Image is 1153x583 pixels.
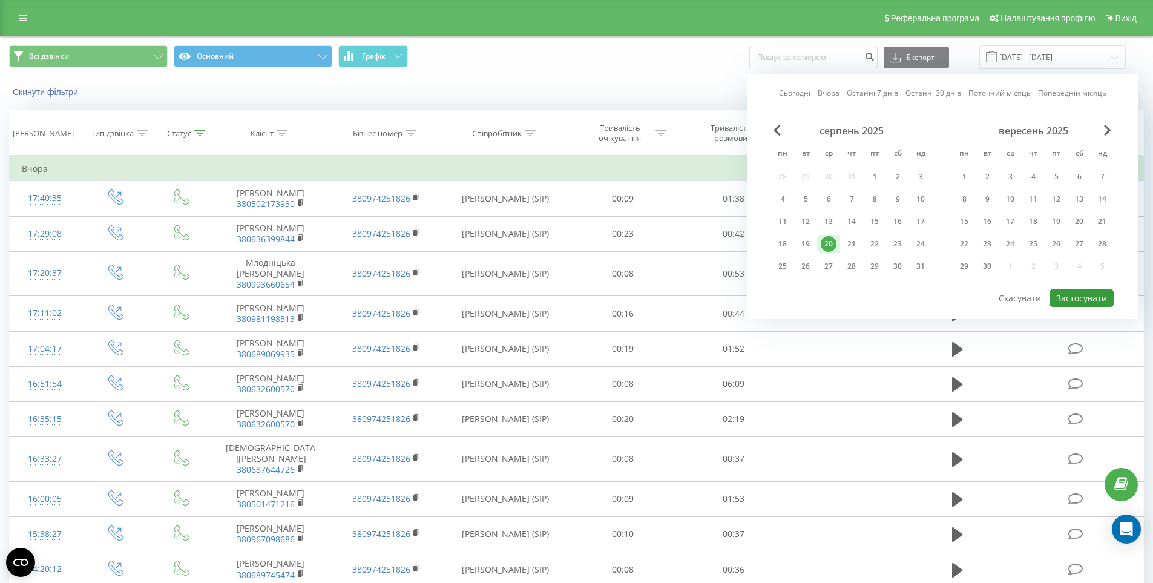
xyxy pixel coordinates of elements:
[444,331,568,366] td: [PERSON_NAME] (SIP)
[771,257,794,275] div: пн 25 серп 2025 р.
[22,407,68,431] div: 16:35:15
[1068,212,1091,231] div: сб 20 вер 2025 р.
[237,313,295,324] a: 380981198313
[213,481,328,516] td: [PERSON_NAME]
[1104,125,1111,136] span: Next Month
[818,87,839,99] a: Вчора
[844,191,859,207] div: 7
[213,296,328,331] td: [PERSON_NAME]
[909,168,932,186] div: нд 3 серп 2025 р.
[1091,168,1114,186] div: нд 7 вер 2025 р.
[886,168,909,186] div: сб 2 серп 2025 р.
[749,47,878,68] input: Пошук за номером
[444,181,568,216] td: [PERSON_NAME] (SIP)
[444,366,568,401] td: [PERSON_NAME] (SIP)
[568,516,678,552] td: 00:10
[976,190,999,208] div: вт 9 вер 2025 р.
[22,372,68,396] div: 16:51:54
[775,191,790,207] div: 4
[678,516,789,552] td: 00:37
[352,564,410,575] a: 380974251826
[976,257,999,275] div: вт 30 вер 2025 р.
[979,236,995,252] div: 23
[22,301,68,325] div: 17:11:02
[999,168,1022,186] div: ср 3 вер 2025 р.
[775,259,790,274] div: 25
[353,128,402,139] div: Бізнес номер
[91,128,134,139] div: Тип дзвінка
[979,214,995,229] div: 16
[237,533,295,545] a: 380967098686
[568,481,678,516] td: 00:09
[22,337,68,361] div: 17:04:17
[794,212,817,231] div: вт 12 серп 2025 р.
[867,259,882,274] div: 29
[863,257,886,275] div: пт 29 серп 2025 р.
[979,169,995,185] div: 2
[678,401,789,436] td: 02:19
[678,331,789,366] td: 01:52
[1001,145,1019,163] abbr: середа
[22,447,68,471] div: 16:33:27
[1025,214,1041,229] div: 18
[22,262,68,285] div: 17:20:37
[956,236,972,252] div: 22
[362,52,386,61] span: Графік
[840,190,863,208] div: чт 7 серп 2025 р.
[817,190,840,208] div: ср 6 серп 2025 р.
[956,191,972,207] div: 8
[568,437,678,482] td: 00:08
[890,259,905,274] div: 30
[913,214,928,229] div: 17
[775,236,790,252] div: 18
[1022,168,1045,186] div: чт 4 вер 2025 р.
[953,168,976,186] div: пн 1 вер 2025 р.
[976,212,999,231] div: вт 16 вер 2025 р.
[678,481,789,516] td: 01:53
[444,251,568,296] td: [PERSON_NAME] (SIP)
[237,278,295,290] a: 380993660654
[1050,289,1114,307] button: Застосувати
[775,214,790,229] div: 11
[1045,212,1068,231] div: пт 19 вер 2025 р.
[237,348,295,360] a: 380689069935
[798,191,813,207] div: 5
[956,214,972,229] div: 15
[956,259,972,274] div: 29
[821,236,836,252] div: 20
[1025,236,1041,252] div: 25
[174,45,332,67] button: Основний
[953,190,976,208] div: пн 8 вер 2025 р.
[568,296,678,331] td: 00:16
[798,259,813,274] div: 26
[821,191,836,207] div: 6
[867,214,882,229] div: 15
[1094,214,1110,229] div: 21
[955,145,973,163] abbr: понеділок
[352,308,410,319] a: 380974251826
[1094,236,1110,252] div: 28
[352,453,410,464] a: 380974251826
[913,169,928,185] div: 3
[678,437,789,482] td: 00:37
[774,125,781,136] span: Previous Month
[771,235,794,253] div: пн 18 серп 2025 р.
[352,378,410,389] a: 380974251826
[444,296,568,331] td: [PERSON_NAME] (SIP)
[1070,145,1088,163] abbr: субота
[1038,87,1106,99] a: Попередній місяць
[817,235,840,253] div: ср 20 серп 2025 р.
[1115,13,1137,23] span: Вихід
[844,259,859,274] div: 28
[213,181,328,216] td: [PERSON_NAME]
[863,235,886,253] div: пт 22 серп 2025 р.
[444,437,568,482] td: [PERSON_NAME] (SIP)
[1068,235,1091,253] div: сб 27 вер 2025 р.
[444,401,568,436] td: [PERSON_NAME] (SIP)
[6,548,35,577] button: Open CMP widget
[9,87,84,97] button: Скинути фільтри
[909,235,932,253] div: нд 24 серп 2025 р.
[953,212,976,231] div: пн 15 вер 2025 р.
[237,464,295,475] a: 380687644726
[1071,169,1087,185] div: 6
